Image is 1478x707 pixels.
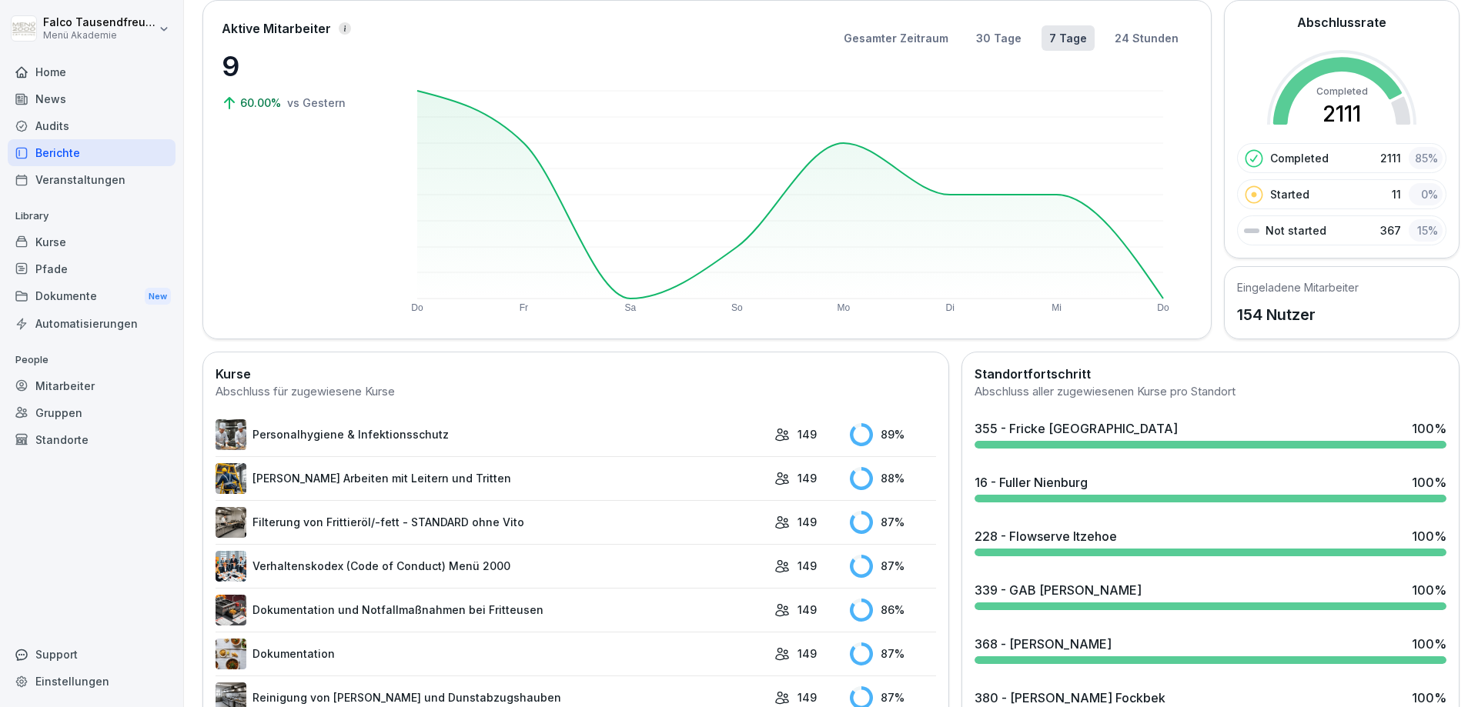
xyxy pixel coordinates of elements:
p: 149 [798,645,817,662]
a: 228 - Flowserve Itzehoe100% [968,521,1453,562]
p: People [8,348,176,372]
a: Verhaltenskodex (Code of Conduct) Menü 2000 [216,551,767,582]
a: Personalhygiene & Infektionsschutz [216,419,767,450]
a: Mitarbeiter [8,372,176,399]
button: 7 Tage [1042,25,1095,51]
div: 86 % [850,599,936,622]
div: 16 - Fuller Nienburg [975,473,1088,492]
a: Berichte [8,139,176,166]
h2: Standortfortschritt [975,365,1446,383]
p: 149 [798,514,817,530]
div: 100 % [1412,581,1446,599]
a: [PERSON_NAME] Arbeiten mit Leitern und Tritten [216,463,767,494]
p: vs Gestern [287,95,346,111]
img: t30obnioake0y3p0okzoia1o.png [216,595,246,625]
p: Started [1270,186,1309,202]
text: Mi [1052,302,1062,313]
p: 9 [222,45,376,87]
div: Dokumente [8,282,176,311]
a: Filterung von Frittieröl/-fett - STANDARD ohne Vito [216,507,767,538]
p: Library [8,204,176,228]
div: 339 - GAB [PERSON_NAME] [975,581,1142,599]
p: Not started [1266,222,1326,238]
h2: Abschlussrate [1297,13,1386,32]
div: Support [8,641,176,668]
text: Do [411,302,423,313]
a: Dokumentation und Notfallmaßnahmen bei Fritteusen [216,595,767,625]
div: 100 % [1412,419,1446,438]
a: 339 - GAB [PERSON_NAME]100% [968,575,1453,616]
text: Do [1157,302,1169,313]
a: News [8,85,176,112]
div: 100 % [1412,473,1446,492]
div: New [145,288,171,305]
img: lnrteyew03wyeg2dvomajll7.png [216,507,246,538]
a: Home [8,58,176,85]
p: 149 [798,689,817,705]
text: Di [945,302,954,313]
div: 85 % [1409,147,1443,169]
a: Gruppen [8,399,176,426]
img: v7bxruicv7vvt4ltkcopmkzf.png [216,463,246,494]
p: Falco Tausendfreund [43,16,155,29]
button: Gesamter Zeitraum [836,25,956,51]
div: 87 % [850,642,936,665]
a: DokumenteNew [8,282,176,311]
img: jg117puhp44y4en97z3zv7dk.png [216,639,246,669]
a: 368 - [PERSON_NAME]100% [968,629,1453,670]
div: 100 % [1412,689,1446,707]
a: 16 - Fuller Nienburg100% [968,467,1453,509]
div: Abschluss aller zugewiesenen Kurse pro Standort [975,383,1446,401]
a: Einstellungen [8,668,176,695]
a: Veranstaltungen [8,166,176,193]
div: Abschluss für zugewiesene Kurse [216,383,936,401]
p: 149 [798,426,817,442]
button: 30 Tage [968,25,1029,51]
div: 368 - [PERSON_NAME] [975,635,1112,653]
a: Pfade [8,255,176,282]
p: Menü Akademie [43,30,155,41]
button: 24 Stunden [1107,25,1186,51]
img: tq1iwfpjw7gb8q143pboqzza.png [216,419,246,450]
text: Fr [520,302,528,313]
div: 89 % [850,423,936,446]
div: 355 - Fricke [GEOGRAPHIC_DATA] [975,419,1178,438]
p: 2111 [1380,150,1401,166]
a: 355 - Fricke [GEOGRAPHIC_DATA]100% [968,413,1453,455]
div: 228 - Flowserve Itzehoe [975,527,1117,545]
a: Automatisierungen [8,310,176,337]
div: 15 % [1409,219,1443,242]
a: Standorte [8,426,176,453]
h5: Eingeladene Mitarbeiter [1237,279,1359,295]
div: 87 % [850,555,936,578]
h2: Kurse [216,365,936,383]
a: Audits [8,112,176,139]
text: Mo [837,302,850,313]
p: Aktive Mitarbeiter [222,19,331,38]
text: So [731,302,743,313]
img: hh3kvobgi93e94d22i1c6810.png [216,551,246,582]
div: 88 % [850,467,936,490]
p: Completed [1270,150,1329,166]
div: 100 % [1412,635,1446,653]
p: 60.00% [240,95,284,111]
p: 149 [798,558,817,574]
text: Sa [625,302,637,313]
a: Dokumentation [216,639,767,669]
p: 149 [798,470,817,486]
p: 154 Nutzer [1237,303,1359,326]
div: 100 % [1412,527,1446,545]
div: 0 % [1409,183,1443,205]
a: Kurse [8,228,176,255]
